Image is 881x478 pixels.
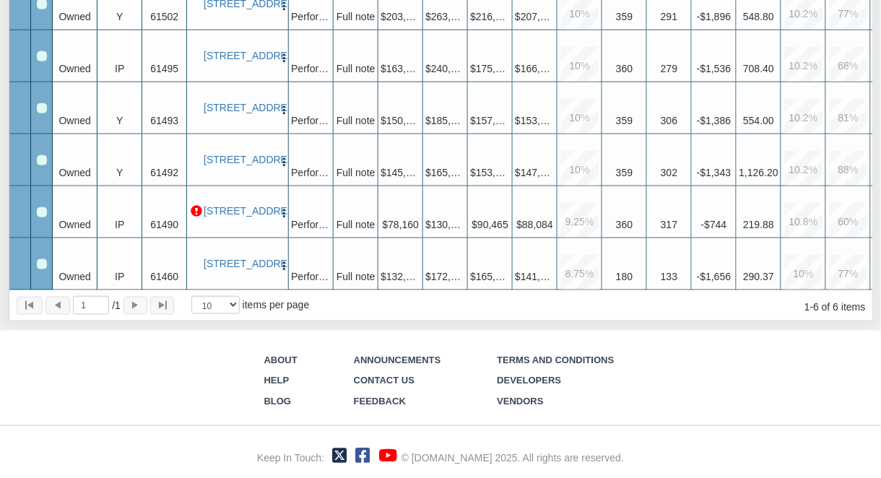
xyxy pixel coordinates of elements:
[381,11,422,22] span: $203,318
[743,271,774,282] span: 290.37
[291,11,340,22] span: Performing
[37,259,47,269] div: Row 6, Row Selection Checkbox
[616,271,633,282] span: 180
[381,63,422,74] span: $163,460
[616,219,633,230] span: 360
[354,355,441,365] a: Announcements
[785,255,823,292] div: 10.0
[561,151,599,188] div: 10.0
[743,63,774,74] span: 708.40
[264,355,298,365] a: About
[150,219,178,230] span: 61490
[354,375,415,386] a: Contact Us
[497,355,614,365] a: Terms and Conditions
[661,219,677,230] span: 317
[279,1,290,12] img: cell-menu.png
[661,167,677,178] span: 302
[59,63,91,74] span: Owned
[830,99,867,136] div: 81.0
[279,154,290,168] button: Press to open the note menu
[279,258,290,272] button: Press to open the note menu
[150,167,178,178] span: 61492
[264,375,290,386] a: Help
[810,301,814,313] abbr: through
[425,219,467,230] span: $130,000
[661,11,677,22] span: 291
[59,115,91,126] span: Owned
[112,298,121,313] span: 1
[337,63,376,74] span: Full note
[515,167,557,178] span: $147,979
[264,396,292,407] a: Blog
[425,63,467,74] span: $240,000
[291,271,340,282] span: Performing
[470,11,512,22] span: $216,000
[279,261,290,271] img: cell-menu.png
[785,203,823,240] div: 10.8
[116,11,123,22] span: Y
[204,102,274,114] a: 712 Ave M, S. Houston, TX, 77587
[697,115,731,126] span: -$1,386
[616,115,633,126] span: 359
[830,47,867,84] div: 68.0
[17,297,43,315] button: Page to first
[697,167,731,178] span: -$1,343
[279,105,290,116] img: cell-menu.png
[561,255,599,292] div: 8.75
[515,11,557,22] span: $207,137
[381,115,422,126] span: $150,513
[279,53,290,64] img: cell-menu.png
[743,115,774,126] span: 554.00
[291,63,340,74] span: Performing
[37,207,47,217] div: Row 5, Row Selection Checkbox
[425,167,467,178] span: $165,000
[382,219,419,230] span: $78,160
[515,271,557,282] span: $141,340
[279,205,290,220] button: Press to open the note menu
[115,63,124,74] span: IP
[697,271,731,282] span: -$1,656
[59,219,91,230] span: Owned
[337,219,376,230] span: Full note
[279,50,290,64] button: Press to open the note menu
[425,271,467,282] span: $172,000
[785,151,823,188] div: 10.2
[150,115,178,126] span: 61493
[661,63,677,74] span: 279
[243,299,310,310] span: items per page
[115,219,124,230] span: IP
[785,99,823,136] div: 10.2
[743,11,774,22] span: 548.80
[73,296,109,315] input: Selected page
[37,51,47,61] div: Row 2, Row Selection Checkbox
[381,167,422,178] span: $145,130
[116,115,123,126] span: Y
[59,271,91,282] span: Owned
[515,63,557,74] span: $166,095
[204,205,274,217] a: 1729 Noble Street, Anderson, IN, 46016
[661,115,677,126] span: 306
[112,300,115,311] abbr: of
[739,167,778,178] span: 1,126.20
[697,11,731,22] span: -$1,896
[470,63,512,74] span: $175,000
[616,63,633,74] span: 360
[561,99,599,136] div: 10.0
[425,11,467,22] span: $263,000
[150,63,178,74] span: 61495
[661,271,677,282] span: 133
[701,219,727,230] span: -$744
[337,11,376,22] span: Full note
[472,219,508,230] span: $90,465
[45,297,70,315] button: Page back
[115,271,124,282] span: IP
[804,301,866,313] span: 1 6 of 6 items
[204,154,274,166] a: 2409 Morningside, Pasadena, TX, 77506
[37,103,47,113] div: Row 3, Row Selection Checkbox
[381,271,422,282] span: $132,853
[354,396,406,407] a: Feedback
[337,271,376,282] span: Full note
[279,102,290,116] button: Press to open the note menu
[470,271,512,282] span: $165,735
